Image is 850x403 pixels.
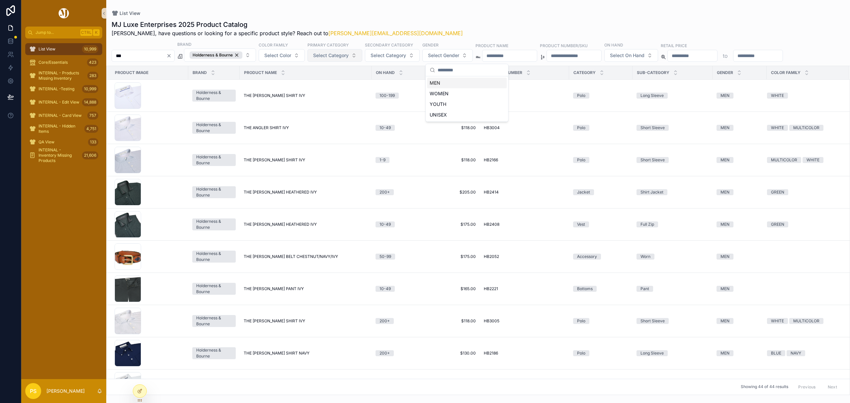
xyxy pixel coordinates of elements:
span: Ctrl [80,29,92,36]
a: Holderness & Bourne [192,251,236,263]
span: PS [30,387,37,395]
span: THE [PERSON_NAME] SHIRT IVY [244,318,305,324]
a: Long Sleeve [637,93,709,99]
span: HB2186 [484,351,498,356]
a: HB2408 [484,222,565,227]
a: HB2052 [484,254,565,259]
div: Holderness & Bourne [190,51,242,59]
a: THE [PERSON_NAME] HEATHERED IVY [244,190,368,195]
a: INTERNAL - Hidden Items4,751 [25,123,102,135]
a: THE ANGLER SHIRT IVY [244,125,368,130]
span: INTERNAL - Inventory Missing Products [39,147,79,163]
a: Polo [573,125,629,131]
span: QA View [39,139,54,145]
a: $205.00 [434,190,476,195]
button: Select Button [307,49,362,62]
a: THE [PERSON_NAME] SHIRT IVY [244,157,368,163]
span: HB3005 [484,318,499,324]
a: Holderness & Bourne [192,154,236,166]
span: HB3004 [484,125,500,130]
div: Bottoms [577,286,593,292]
a: Pant [637,286,709,292]
span: Gender [717,70,733,75]
a: HB2166 [484,157,565,163]
a: INTERNAL - Card View757 [25,110,102,121]
div: 50-99 [380,254,391,260]
div: WHITE [771,318,784,324]
button: Select Button [184,48,256,62]
div: Suggestions [426,76,508,121]
a: $165.00 [434,286,476,291]
div: Holderness & Bourne [196,90,232,102]
h1: MJ Luxe Enterprises 2025 Product Catalog [112,20,463,29]
span: $118.00 [434,125,476,130]
span: Brand [193,70,207,75]
div: Holderness & Bourne [196,347,232,359]
a: 10-49 [376,125,426,131]
div: Short Sleeve [640,157,665,163]
a: HB3005 [484,318,565,324]
a: 10-49 [376,221,426,227]
a: HB2414 [484,190,565,195]
a: MULTICOLORWHITE [767,157,841,163]
a: WHITE [767,93,841,99]
span: Select Category [371,52,406,59]
div: MEN [721,125,729,131]
span: HB2414 [484,190,499,195]
label: Product Name [475,42,508,48]
a: $118.00 [434,318,476,324]
div: MULTICOLOR [793,125,819,131]
div: GREEN [771,221,784,227]
div: MEN [721,350,729,356]
div: WHITE [771,125,784,131]
a: INTERNAL - Products Missing Inventory283 [25,70,102,82]
div: Full Zip [640,221,654,227]
span: THE [PERSON_NAME] SHIRT IVY [244,157,305,163]
span: THE [PERSON_NAME] HEATHERED IVY [244,222,317,227]
button: Clear [166,53,174,58]
span: Select Gender [428,52,459,59]
a: Long Sleeve [637,350,709,356]
a: INTERNAL - Inventory Missing Products21,606 [25,149,102,161]
div: 14,888 [82,98,98,106]
span: THE [PERSON_NAME] SHIRT NAVY [244,351,309,356]
div: MEN [721,286,729,292]
span: Sub-Category [637,70,669,75]
span: Product Image [115,70,148,75]
a: MEN [717,125,763,131]
a: Holderness & Bourne [192,186,236,198]
div: BLUE [771,350,781,356]
div: MULTICOLOR [771,157,797,163]
a: Shirt Jacket [637,189,709,195]
div: UNISEX [427,110,507,120]
div: Jacket [577,189,590,195]
a: $130.00 [434,351,476,356]
span: Select On Hand [610,52,644,59]
a: 200+ [376,189,426,195]
div: Holderness & Bourne [196,251,232,263]
a: 10-49 [376,286,426,292]
a: QA View133 [25,136,102,148]
div: 4,751 [84,125,98,133]
a: MEN [717,157,763,163]
a: MEN [717,189,763,195]
div: Vest [577,221,585,227]
div: 10-49 [380,286,391,292]
div: Holderness & Bourne [196,122,232,134]
a: BLUENAVY [767,350,841,356]
div: Holderness & Bourne [196,154,232,166]
div: Polo [577,350,585,356]
a: Core/Essentials423 [25,56,102,68]
span: List View [120,10,140,17]
span: $175.00 [434,254,476,259]
span: THE ANGLER SHIRT IVY [244,125,289,130]
div: Holderness & Bourne [196,283,232,295]
div: 200+ [380,350,390,356]
button: Select Button [422,49,473,62]
div: 423 [87,58,98,66]
span: THE [PERSON_NAME] PANT IVY [244,286,304,291]
div: 10-49 [380,221,391,227]
span: Color Family [771,70,801,75]
a: List View10,999 [25,43,102,55]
